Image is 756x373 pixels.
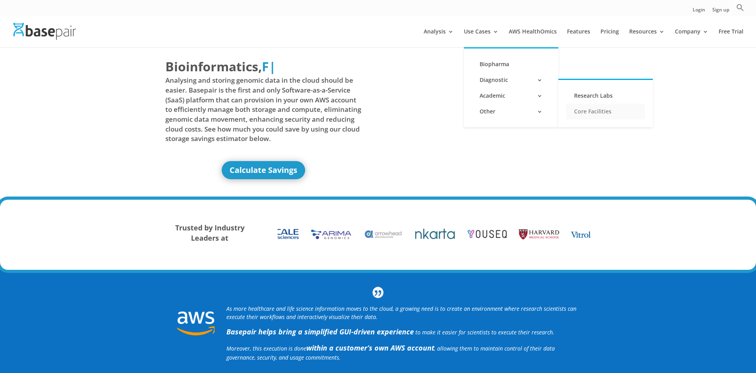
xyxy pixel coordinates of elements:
[736,4,744,16] a: Search Icon Link
[472,104,550,119] a: Other
[736,4,744,11] svg: Search
[222,161,305,179] a: Calculate Savings
[165,58,262,76] span: Bioinformatics,
[269,58,276,75] span: |
[600,29,619,47] a: Pricing
[472,56,550,72] a: Biopharma
[384,58,580,168] iframe: Basepair - NGS Analysis Simplified
[566,104,645,119] a: Core Facilities
[712,7,729,16] a: Sign up
[719,29,743,47] a: Free Trial
[226,305,576,321] i: As more healthcare and life science information moves to the cloud, a growing need is to create a...
[675,29,708,47] a: Company
[472,88,550,104] a: Academic
[226,327,414,336] strong: Basepair helps bring a simplified GUI-driven experience
[629,29,665,47] a: Resources
[175,223,245,243] strong: Trusted by Industry Leaders at
[472,72,550,88] a: Diagnostic
[165,76,361,143] span: Analysing and storing genomic data in the cloud should be easier. Basepair is the first and only ...
[306,343,434,353] b: within a customer’s own AWS account
[262,58,269,75] span: F
[567,29,590,47] a: Features
[605,316,747,364] iframe: Drift Widget Chat Controller
[13,23,76,40] img: Basepair
[415,328,554,336] span: to make it easier for scientists to execute their research.
[424,29,454,47] a: Analysis
[509,29,557,47] a: AWS HealthOmics
[226,345,555,361] span: Moreover, this execution is done , allowing them to maintain control of their data governance, se...
[693,7,705,16] a: Login
[464,29,498,47] a: Use Cases
[566,88,645,104] a: Research Labs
